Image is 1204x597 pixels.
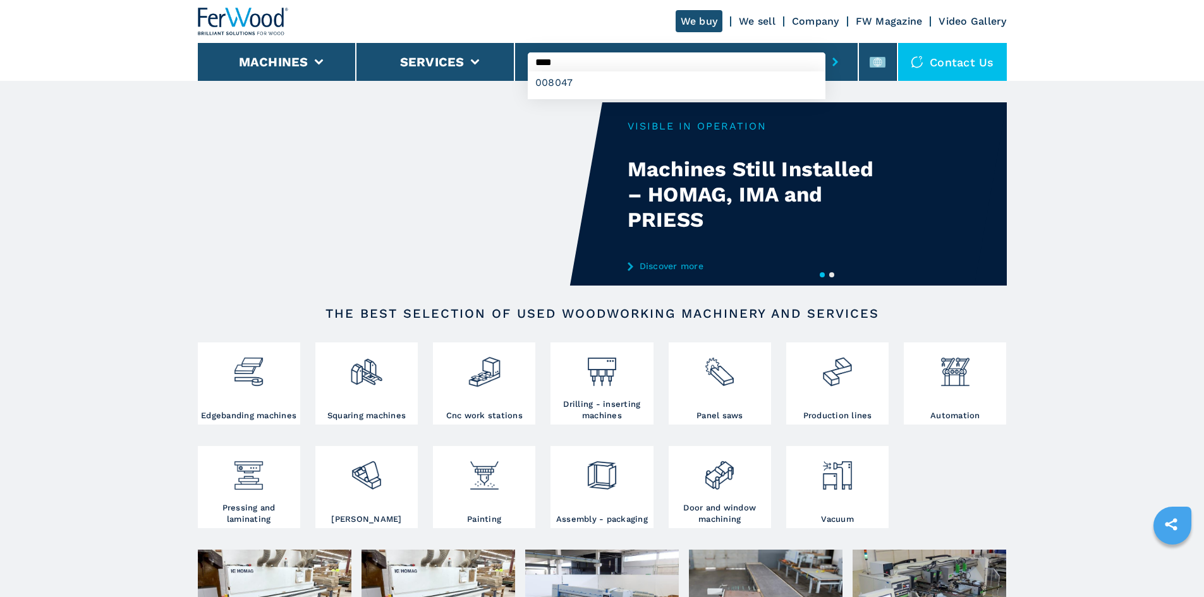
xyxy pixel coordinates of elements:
a: Automation [904,342,1006,425]
img: Ferwood [198,8,289,35]
img: automazione.png [939,346,972,389]
img: aspirazione_1.png [820,449,854,492]
a: Edgebanding machines [198,342,300,425]
a: Door and window machining [669,446,771,528]
div: 008047 [528,71,825,94]
a: We sell [739,15,775,27]
img: montaggio_imballaggio_2.png [585,449,619,492]
a: Painting [433,446,535,528]
h3: Drilling - inserting machines [554,399,650,421]
h3: Edgebanding machines [201,410,296,421]
div: Contact us [898,43,1007,81]
h3: Assembly - packaging [556,514,648,525]
img: levigatrici_2.png [350,449,383,492]
iframe: Chat [1150,540,1195,588]
h3: Door and window machining [672,502,768,525]
img: squadratrici_2.png [350,346,383,389]
img: foratrici_inseritrici_2.png [585,346,619,389]
h3: Production lines [803,410,872,421]
img: bordatrici_1.png [232,346,265,389]
img: linee_di_produzione_2.png [820,346,854,389]
img: Contact us [911,56,923,68]
button: submit-button [825,47,845,76]
button: Machines [239,54,308,69]
h3: Squaring machines [327,410,406,421]
h3: Cnc work stations [446,410,523,421]
a: [PERSON_NAME] [315,446,418,528]
a: Drilling - inserting machines [550,342,653,425]
h3: Automation [930,410,980,421]
a: Production lines [786,342,889,425]
button: Services [400,54,465,69]
h3: Painting [467,514,501,525]
a: Company [792,15,839,27]
img: pressa-strettoia.png [232,449,265,492]
h2: The best selection of used woodworking machinery and services [238,306,966,321]
img: lavorazione_porte_finestre_2.png [703,449,736,492]
a: Discover more [628,261,875,271]
img: sezionatrici_2.png [703,346,736,389]
h3: [PERSON_NAME] [331,514,401,525]
a: sharethis [1155,509,1187,540]
a: Squaring machines [315,342,418,425]
a: We buy [676,10,723,32]
h3: Vacuum [821,514,854,525]
video: Your browser does not support the video tag. [198,102,602,286]
a: Pressing and laminating [198,446,300,528]
button: 2 [829,272,834,277]
h3: Pressing and laminating [201,502,297,525]
img: centro_di_lavoro_cnc_2.png [468,346,501,389]
a: Panel saws [669,342,771,425]
a: Vacuum [786,446,889,528]
a: Cnc work stations [433,342,535,425]
button: 1 [820,272,825,277]
img: verniciatura_1.png [468,449,501,492]
h3: Panel saws [696,410,743,421]
a: Video Gallery [939,15,1006,27]
a: FW Magazine [856,15,923,27]
a: Assembly - packaging [550,446,653,528]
